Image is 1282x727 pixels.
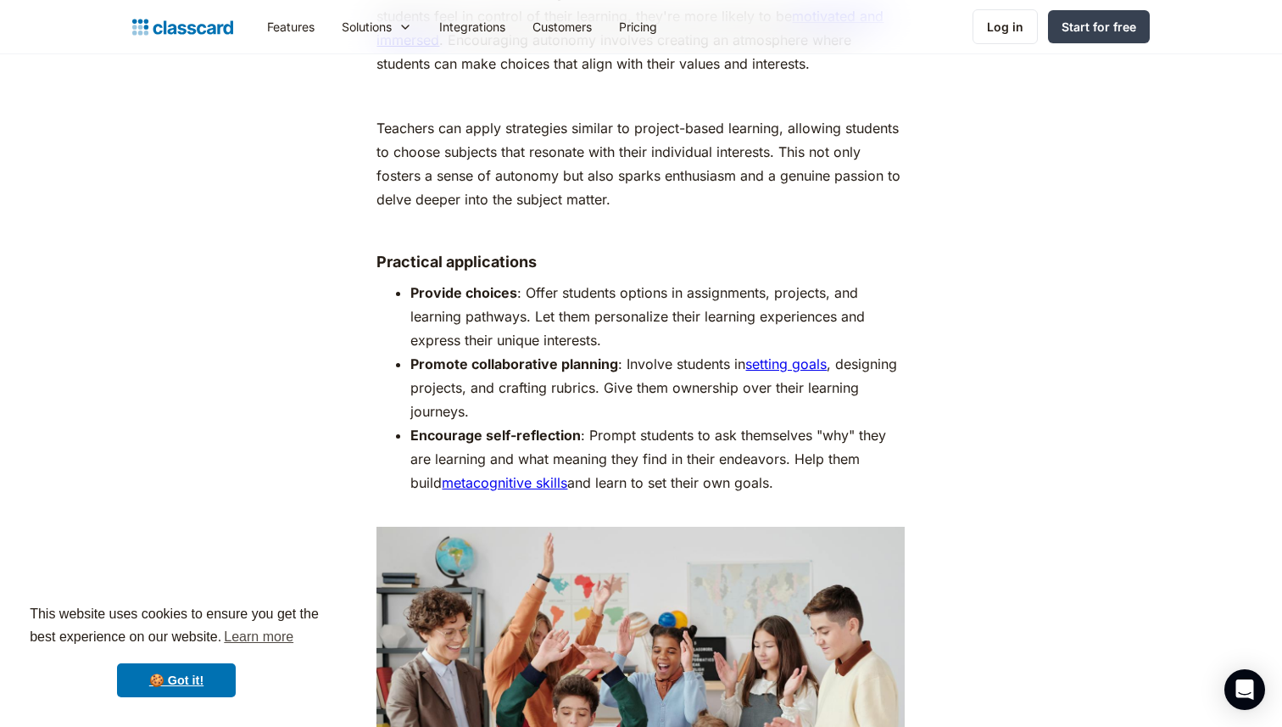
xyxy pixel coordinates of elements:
[410,355,618,372] strong: Promote collaborative planning
[1062,18,1136,36] div: Start for free
[14,588,339,713] div: cookieconsent
[1224,669,1265,710] div: Open Intercom Messenger
[410,281,905,352] li: : Offer students options in assignments, projects, and learning pathways. Let them personalize th...
[328,8,426,46] div: Solutions
[342,18,392,36] div: Solutions
[605,8,671,46] a: Pricing
[973,9,1038,44] a: Log in
[426,8,519,46] a: Integrations
[376,220,905,243] p: ‍
[745,355,827,372] a: setting goals
[221,624,296,650] a: learn more about cookies
[410,284,517,301] strong: Provide choices
[254,8,328,46] a: Features
[30,604,323,650] span: This website uses cookies to ensure you get the best experience on our website.
[410,352,905,423] li: : Involve students in , designing projects, and crafting rubrics. Give them ownership over their ...
[519,8,605,46] a: Customers
[376,116,905,211] p: Teachers can apply strategies similar to project-based learning, allowing students to choose subj...
[1048,10,1150,43] a: Start for free
[117,663,236,697] a: dismiss cookie message
[376,84,905,108] p: ‍
[410,427,581,444] strong: Encourage self-reflection
[376,252,905,272] h4: Practical applications
[987,18,1023,36] div: Log in
[410,423,905,518] li: : Prompt students to ask themselves "why" they are learning and what meaning they find in their e...
[132,15,233,39] a: home
[442,474,567,491] a: metacognitive skills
